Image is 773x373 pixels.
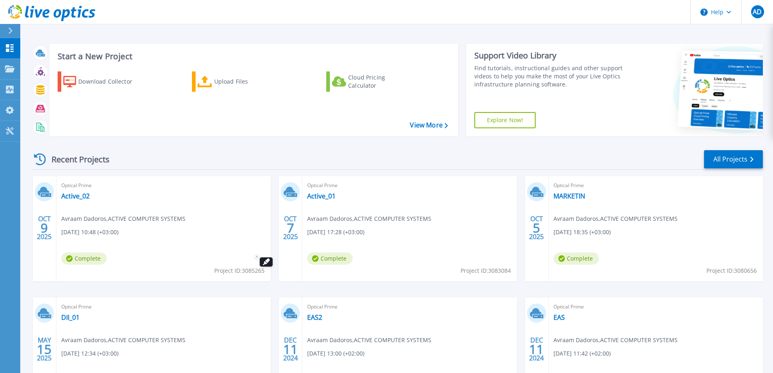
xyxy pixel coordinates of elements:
span: Avraam Dadoros , ACTIVE COMPUTER SYSTEMS [61,214,185,223]
span: Optical Prime [307,302,512,311]
span: [DATE] 12:34 (+03:00) [61,349,118,358]
span: Avraam Dadoros , ACTIVE COMPUTER SYSTEMS [553,336,678,345]
div: OCT 2025 [37,213,52,243]
span: Optical Prime [553,302,758,311]
div: Cloud Pricing Calculator [348,73,413,90]
div: Support Video Library [474,50,626,61]
div: Upload Files [214,73,279,90]
div: Download Collector [78,73,143,90]
span: AD [753,9,762,15]
div: Find tutorials, instructional guides and other support videos to help you make the most of your L... [474,64,626,88]
span: Project ID: 3085265 [214,266,265,275]
span: 15 [37,346,52,353]
span: Complete [553,252,599,265]
div: OCT 2025 [529,213,544,243]
a: Upload Files [192,71,282,92]
div: OCT 2025 [283,213,298,243]
a: Active_02 [61,192,90,200]
span: Optical Prime [307,181,512,190]
span: Project ID: 3083084 [461,266,511,275]
a: EAS2 [307,313,322,321]
span: [DATE] 17:28 (+03:00) [307,228,364,237]
span: [DATE] 11:42 (+02:00) [553,349,611,358]
span: 11 [283,346,298,353]
h3: Start a New Project [58,52,448,61]
span: [DATE] 10:48 (+03:00) [61,228,118,237]
div: Recent Projects [31,149,121,169]
a: View More [410,121,448,129]
span: [DATE] 13:00 (+02:00) [307,349,364,358]
a: DII_01 [61,313,80,321]
span: 9 [41,224,48,231]
span: 11 [529,346,544,353]
a: EAS [553,313,565,321]
a: Explore Now! [474,112,536,128]
span: Avraam Dadoros , ACTIVE COMPUTER SYSTEMS [61,336,185,345]
span: Avraam Dadoros , ACTIVE COMPUTER SYSTEMS [307,214,431,223]
span: Optical Prime [61,302,266,311]
span: 5 [533,224,540,231]
a: All Projects [704,150,763,168]
span: Avraam Dadoros , ACTIVE COMPUTER SYSTEMS [307,336,431,345]
a: Download Collector [58,71,148,92]
div: MAY 2025 [37,334,52,364]
span: Complete [307,252,353,265]
div: DEC 2024 [529,334,544,364]
span: Optical Prime [61,181,266,190]
span: Project ID: 3080656 [706,266,757,275]
div: DEC 2024 [283,334,298,364]
a: Active_01 [307,192,336,200]
span: Optical Prime [553,181,758,190]
a: Cloud Pricing Calculator [326,71,417,92]
a: MARKETIN [553,192,585,200]
span: [DATE] 18:35 (+03:00) [553,228,611,237]
span: 7 [287,224,294,231]
span: Avraam Dadoros , ACTIVE COMPUTER SYSTEMS [553,214,678,223]
span: Complete [61,252,107,265]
